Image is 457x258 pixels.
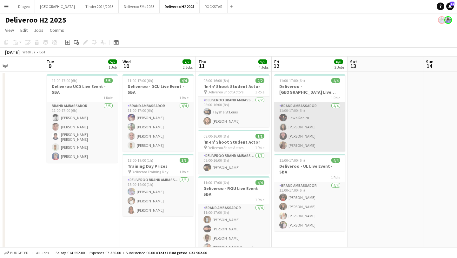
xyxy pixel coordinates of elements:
button: Deliveroo EMs 2025 [119,0,160,13]
h3: 'In-In' Shoot Student Actor [198,139,269,145]
h3: 'In-In' Shoot Student Actor [198,84,269,89]
div: 4 Jobs [259,65,268,70]
h3: Deliveroo - RGU Live Event SBA [198,186,269,197]
h3: Deliveroo - [GEOGRAPHIC_DATA] Live Event SBA [274,84,345,95]
div: 2 Jobs [334,65,344,70]
button: ROCKSTAR [200,0,228,13]
h3: Deliveroo UCD Live Event - SBA [47,84,118,95]
span: 13 [349,62,357,70]
span: View [5,27,14,33]
a: Edit [18,26,30,34]
span: 3/3 [180,158,189,163]
span: 08:00-16:00 (8h) [203,134,229,139]
app-job-card: 08:00-16:00 (8h)2/2'In-In' Shoot Student Actor Deliveroo Shoot Actors1 RoleDeliveroo Brand Ambass... [198,74,269,127]
span: 9/9 [258,59,267,64]
span: 11:00-17:00 (6h) [279,158,305,163]
span: 5/5 [108,59,117,64]
span: 1 Role [255,90,264,94]
span: Deliveroo Shoot Actors [208,145,243,150]
span: Edit [20,27,28,33]
h3: Training Day Prizes [123,163,194,169]
span: 1 Role [179,95,189,100]
span: Jobs [34,27,43,33]
app-card-role: Brand Ambassador4/411:00-17:00 (6h)[PERSON_NAME][PERSON_NAME][PERSON_NAME][PERSON_NAME] [274,182,345,231]
span: 1 Role [103,95,113,100]
app-card-role: Deliveroo Brand Ambassador1/108:00-16:00 (8h)[PERSON_NAME] [198,152,269,174]
span: Sat [350,59,357,64]
span: 1 Role [331,175,340,180]
span: Tue [47,59,54,64]
span: Fri [274,59,279,64]
span: 7/7 [182,59,191,64]
span: 1 Role [331,95,340,100]
app-card-role: Brand Ambassador5/511:00-17:00 (6h)[PERSON_NAME][PERSON_NAME][PERSON_NAME] [PERSON_NAME][PERSON_N... [47,102,118,163]
h3: Deliveroo - DCU Live Event - SBA [123,84,194,95]
div: 1 Job [109,65,117,70]
app-user-avatar: Lucy Hillier [444,16,452,24]
span: Week 37 [21,50,37,54]
div: 2 Jobs [183,65,193,70]
button: Budgeted [3,249,30,256]
span: 2/2 [255,78,264,83]
div: BST [39,50,46,54]
app-job-card: 11:00-17:00 (6h)4/4Deliveroo - UL Live Event - SBA1 RoleBrand Ambassador4/411:00-17:00 (6h)[PERSO... [274,154,345,231]
span: 11:00-17:00 (6h) [52,78,77,83]
app-job-card: 18:00-19:00 (1h)3/3Training Day Prizes Deliveroo Training Day1 RoleDeliveroo Brand Ambassador3/31... [123,154,194,216]
app-job-card: 08:00-16:00 (8h)1/1'In-In' Shoot Student Actor Deliveroo Shoot Actors1 RoleDeliveroo Brand Ambass... [198,130,269,174]
span: 5/5 [104,78,113,83]
div: 11:00-17:00 (6h)4/4Deliveroo - RGU Live Event SBA1 RoleBrand Ambassador4/411:00-17:00 (6h)[PERSON... [198,176,269,254]
span: 11:00-17:00 (6h) [128,78,153,83]
span: 11 [197,62,206,70]
app-user-avatar: Lucy Hillier [438,16,446,24]
app-card-role: Deliveroo Brand Ambassador3/318:00-19:00 (1h)[PERSON_NAME][PERSON_NAME][PERSON_NAME] [123,176,194,216]
app-card-role: Brand Ambassador4/411:00-17:00 (6h)[PERSON_NAME][PERSON_NAME][PERSON_NAME][PERSON_NAME] [123,102,194,152]
span: 4/4 [331,78,340,83]
span: 4/4 [255,180,264,185]
app-card-role: Brand Ambassador4/411:00-17:00 (6h)[PERSON_NAME][PERSON_NAME][PERSON_NAME][PERSON_NAME] Ihemadu [198,204,269,254]
a: Jobs [31,26,46,34]
span: 1 Role [255,197,264,202]
button: Tinder 2024/2025 [80,0,119,13]
app-job-card: 11:00-17:00 (6h)4/4Deliveroo - DCU Live Event - SBA1 RoleBrand Ambassador4/411:00-17:00 (6h)[PERS... [123,74,194,152]
span: 9 [46,62,54,70]
span: Wed [123,59,131,64]
span: Sun [426,59,434,64]
span: 1/1 [255,134,264,139]
app-job-card: 11:00-17:00 (6h)4/4Deliveroo - [GEOGRAPHIC_DATA] Live Event SBA1 RoleBrand Ambassador4/411:00-17:... [274,74,345,152]
span: 4/4 [180,78,189,83]
a: View [3,26,17,34]
span: 08:00-16:00 (8h) [203,78,229,83]
div: Salary £14 552.00 + Expenses £7 350.00 + Subsistence £0.00 = [56,250,207,255]
span: Total Budgeted £21 902.00 [158,250,207,255]
app-card-role: Brand Ambassador4/411:00-17:00 (6h)Lawa Rahim[PERSON_NAME][PERSON_NAME][PERSON_NAME] [274,102,345,152]
span: Deliveroo Training Day [132,169,169,174]
span: 11:00-17:00 (6h) [279,78,305,83]
span: 18:00-19:00 (1h) [128,158,153,163]
span: 11:00-17:00 (6h) [203,180,229,185]
h3: Deliveroo - UL Live Event - SBA [274,163,345,175]
span: 8/8 [334,59,343,64]
span: 14 [425,62,434,70]
button: Diageo [13,0,35,13]
button: [GEOGRAPHIC_DATA] [35,0,80,13]
a: Comms [47,26,67,34]
span: 1 Role [255,145,264,150]
span: All jobs [35,250,50,255]
h1: Deliveroo H2 2025 [5,15,66,25]
app-card-role: Deliveroo Brand Ambassador2/208:00-16:00 (8h)Taysha St Louis[PERSON_NAME] [198,97,269,127]
app-job-card: 11:00-17:00 (6h)5/5Deliveroo UCD Live Event - SBA1 RoleBrand Ambassador5/511:00-17:00 (6h)[PERSON... [47,74,118,163]
span: Comms [50,27,64,33]
span: 12 [273,62,279,70]
span: Deliveroo Shoot Actors [208,90,243,94]
span: 1 Role [179,169,189,174]
span: 11 [450,2,454,6]
span: Thu [198,59,206,64]
div: [DATE] [5,49,20,55]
